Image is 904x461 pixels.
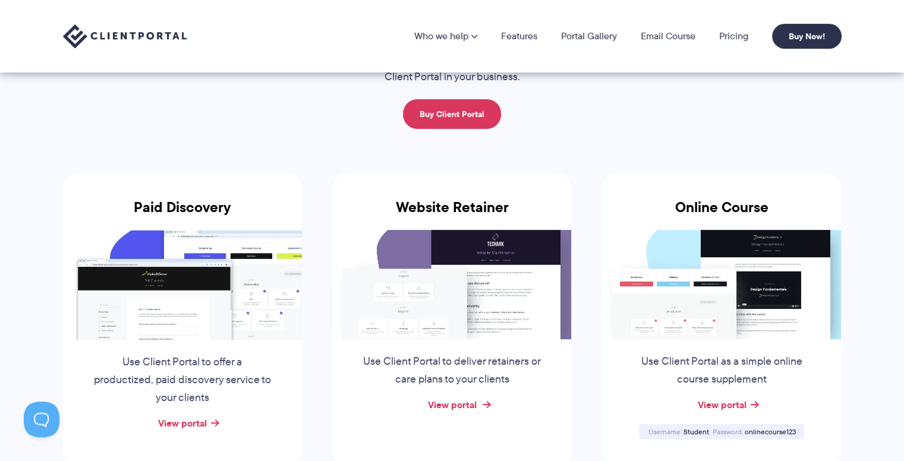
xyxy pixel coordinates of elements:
[744,427,795,437] span: onlinecourse123
[63,199,302,230] h3: Paid Discovery
[683,427,708,437] span: Student
[772,24,842,49] a: Buy Now!
[641,31,695,41] a: Email Course
[333,199,572,230] h3: Website Retainer
[712,427,742,437] span: Password
[427,397,476,412] a: View portal
[631,353,812,389] p: Use Client Portal as a simple online course supplement
[648,427,681,437] span: Username
[361,353,542,389] p: Use Client Portal to deliver retainers or care plans to your clients
[92,353,273,407] p: Use Client Portal to offer a productized, paid discovery service to your clients
[697,397,746,412] a: View portal
[24,402,59,437] iframe: Toggle Customer Support
[158,416,207,430] a: View portal
[403,99,501,129] a: Buy Client Portal
[561,31,617,41] a: Portal Gallery
[602,199,841,230] h3: Online Course
[501,31,537,41] a: Features
[414,31,477,41] a: Who we help
[719,31,748,41] a: Pricing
